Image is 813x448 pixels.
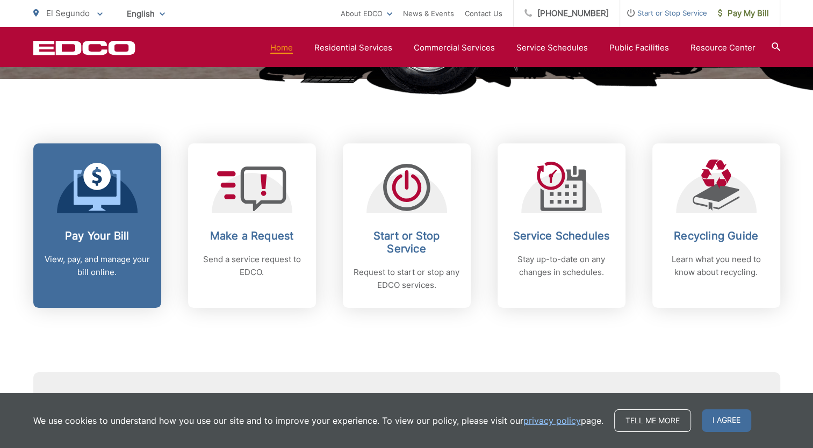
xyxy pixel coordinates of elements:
[33,143,161,308] a: Pay Your Bill View, pay, and manage your bill online.
[414,41,495,54] a: Commercial Services
[354,229,460,255] h2: Start or Stop Service
[188,143,316,308] a: Make a Request Send a service request to EDCO.
[44,253,150,279] p: View, pay, and manage your bill online.
[523,414,581,427] a: privacy policy
[354,266,460,292] p: Request to start or stop any EDCO services.
[702,409,751,432] span: I agree
[609,41,669,54] a: Public Facilities
[663,253,769,279] p: Learn what you need to know about recycling.
[341,7,392,20] a: About EDCO
[498,143,625,308] a: Service Schedules Stay up-to-date on any changes in schedules.
[663,229,769,242] h2: Recycling Guide
[690,41,756,54] a: Resource Center
[403,7,454,20] a: News & Events
[199,253,305,279] p: Send a service request to EDCO.
[44,229,150,242] h2: Pay Your Bill
[718,7,769,20] span: Pay My Bill
[652,143,780,308] a: Recycling Guide Learn what you need to know about recycling.
[314,41,392,54] a: Residential Services
[516,41,588,54] a: Service Schedules
[614,409,691,432] a: Tell me more
[33,414,603,427] p: We use cookies to understand how you use our site and to improve your experience. To view our pol...
[46,8,90,18] span: El Segundo
[270,41,293,54] a: Home
[119,4,173,23] span: English
[33,40,135,55] a: EDCD logo. Return to the homepage.
[465,7,502,20] a: Contact Us
[508,253,615,279] p: Stay up-to-date on any changes in schedules.
[508,229,615,242] h2: Service Schedules
[199,229,305,242] h2: Make a Request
